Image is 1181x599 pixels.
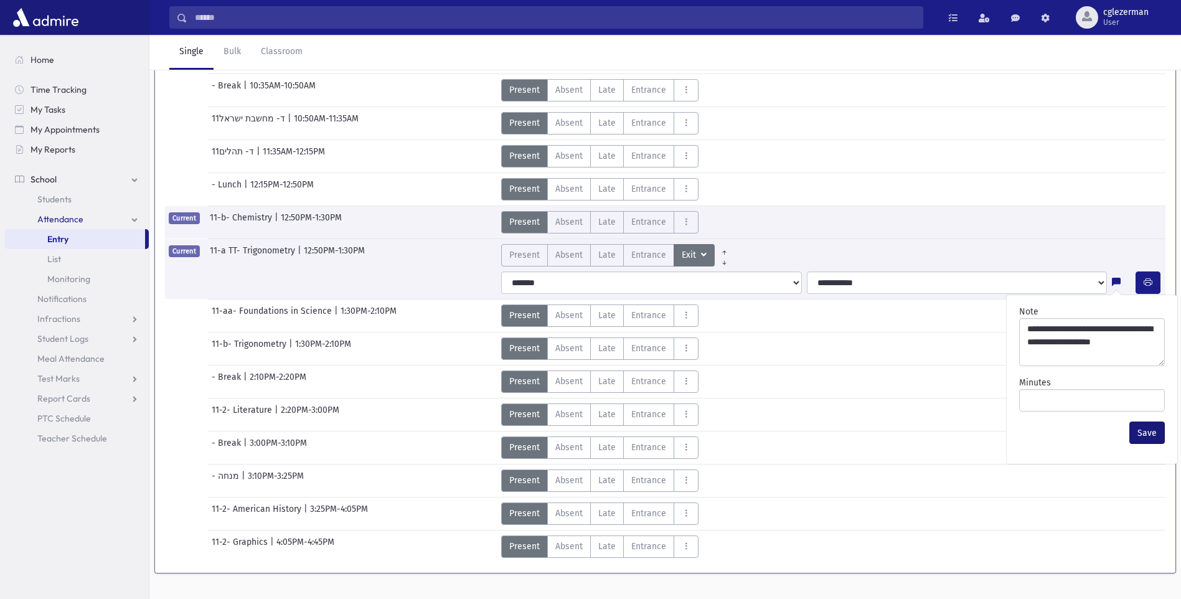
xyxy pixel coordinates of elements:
[31,54,54,65] span: Home
[5,389,149,408] a: Report Cards
[555,474,583,487] span: Absent
[555,182,583,196] span: Absent
[501,370,699,393] div: AttTypes
[250,370,306,393] span: 2:10PM-2:20PM
[598,375,616,388] span: Late
[509,342,540,355] span: Present
[37,214,83,225] span: Attendance
[212,436,243,459] span: - Break
[501,337,699,360] div: AttTypes
[501,145,699,167] div: AttTypes
[304,244,365,266] span: 12:50PM-1:30PM
[598,149,616,163] span: Late
[214,35,251,70] a: Bulk
[212,502,304,525] span: 11-2- American History
[501,304,699,327] div: AttTypes
[555,309,583,322] span: Absent
[5,408,149,428] a: PTC Schedule
[169,212,200,224] span: Current
[555,408,583,421] span: Absent
[281,403,339,426] span: 2:20PM-3:00PM
[509,215,540,229] span: Present
[598,116,616,130] span: Late
[501,79,699,101] div: AttTypes
[242,469,248,492] span: |
[631,83,666,97] span: Entrance
[5,50,149,70] a: Home
[31,174,57,185] span: School
[509,540,540,553] span: Present
[501,403,699,426] div: AttTypes
[5,309,149,329] a: Infractions
[31,124,100,135] span: My Appointments
[304,502,310,525] span: |
[631,182,666,196] span: Entrance
[5,269,149,289] a: Monitoring
[276,535,334,558] span: 4:05PM-4:45PM
[509,507,540,520] span: Present
[631,408,666,421] span: Entrance
[598,83,616,97] span: Late
[250,79,316,101] span: 10:35AM-10:50AM
[509,182,540,196] span: Present
[631,309,666,322] span: Entrance
[509,309,540,322] span: Present
[631,375,666,388] span: Entrance
[631,474,666,487] span: Entrance
[715,254,734,264] a: All Later
[631,540,666,553] span: Entrance
[270,535,276,558] span: |
[555,83,583,97] span: Absent
[598,248,616,262] span: Late
[501,244,734,266] div: AttTypes
[598,441,616,454] span: Late
[341,304,397,327] span: 1:30PM-2:10PM
[289,337,295,360] span: |
[47,253,61,265] span: List
[169,245,200,257] span: Current
[555,540,583,553] span: Absent
[674,244,715,266] button: Exit
[631,149,666,163] span: Entrance
[509,248,540,262] span: Present
[5,428,149,448] a: Teacher Schedule
[275,211,281,233] span: |
[631,116,666,130] span: Entrance
[631,507,666,520] span: Entrance
[212,304,334,327] span: 11-aa- Foundations in Science
[250,178,314,200] span: 12:15PM-12:50PM
[288,112,294,134] span: |
[212,79,243,101] span: - Break
[509,116,540,130] span: Present
[37,433,107,444] span: Teacher Schedule
[210,211,275,233] span: 11-b- Chemistry
[5,349,149,369] a: Meal Attendance
[37,313,80,324] span: Infractions
[509,83,540,97] span: Present
[509,375,540,388] span: Present
[555,116,583,130] span: Absent
[631,215,666,229] span: Entrance
[555,375,583,388] span: Absent
[598,540,616,553] span: Late
[509,149,540,163] span: Present
[251,35,313,70] a: Classroom
[598,309,616,322] span: Late
[243,370,250,393] span: |
[310,502,368,525] span: 3:25PM-4:05PM
[212,469,242,492] span: - מנחה
[598,507,616,520] span: Late
[298,244,304,266] span: |
[243,79,250,101] span: |
[31,84,87,95] span: Time Tracking
[598,342,616,355] span: Late
[631,248,666,262] span: Entrance
[31,144,75,155] span: My Reports
[509,441,540,454] span: Present
[244,178,250,200] span: |
[598,408,616,421] span: Late
[210,244,298,266] span: 11-a TT- Trigonometry
[5,209,149,229] a: Attendance
[631,342,666,355] span: Entrance
[5,229,145,249] a: Entry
